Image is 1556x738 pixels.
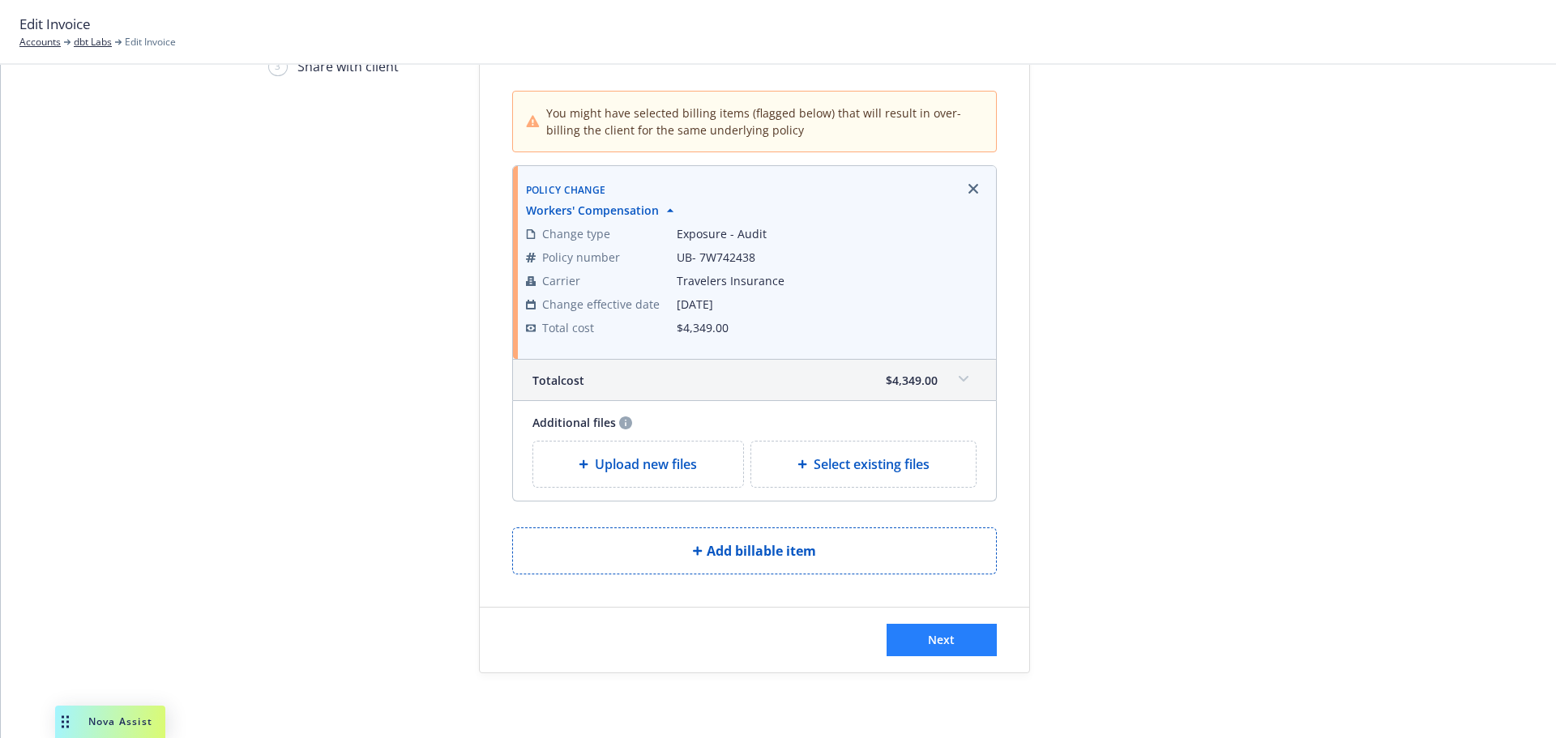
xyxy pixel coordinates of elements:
[677,225,983,242] span: Exposure - Audit
[542,272,580,289] span: Carrier
[677,320,729,335] span: $4,349.00
[542,296,660,313] span: Change effective date
[268,58,288,76] div: 3
[964,179,983,198] a: Remove browser
[595,454,697,474] span: Upload new files
[526,202,678,219] button: Workers' Compensation
[707,541,816,561] span: Add billable item
[526,202,659,219] span: Workers' Compensation
[526,183,606,197] span: Policy Change
[677,272,983,289] span: Travelers Insurance
[542,319,594,336] span: Total cost
[532,441,745,488] div: Upload new files
[532,414,616,431] span: Additional files
[928,632,955,647] span: Next
[125,35,176,49] span: Edit Invoice
[19,14,91,35] span: Edit Invoice
[88,715,152,728] span: Nova Assist
[542,249,620,266] span: Policy number
[74,35,112,49] a: dbt Labs
[512,527,997,574] button: Add billable item
[886,372,938,389] span: $4,349.00
[297,57,399,76] div: Share with client
[55,706,165,738] button: Nova Assist
[532,372,584,389] span: Total cost
[546,105,982,139] span: You might have selected billing items (flagged below) that will result in over-billing the client...
[677,249,983,266] span: UB- 7W742438
[814,454,930,474] span: Select existing files
[677,296,983,313] span: [DATE]
[750,441,977,488] div: Select existing files
[887,624,997,656] button: Next
[542,225,610,242] span: Change type
[55,706,75,738] div: Drag to move
[513,360,996,400] div: Totalcost$4,349.00
[19,35,61,49] a: Accounts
